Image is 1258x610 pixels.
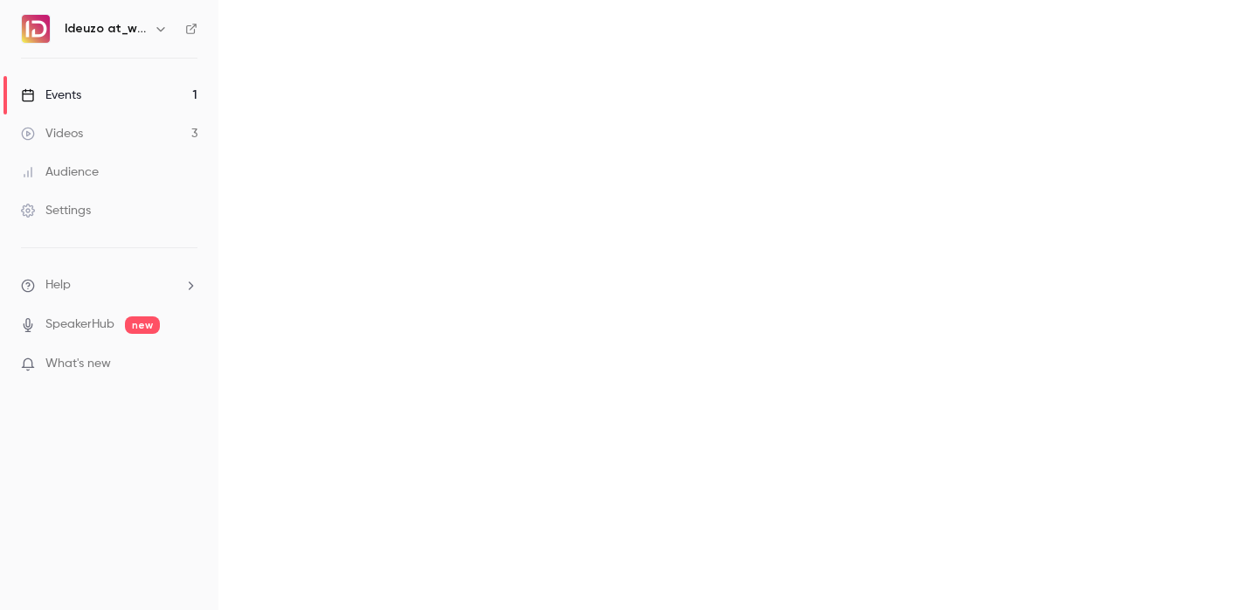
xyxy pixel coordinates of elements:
div: Audience [21,163,99,181]
h6: Ideuzo at_work [65,20,147,38]
div: Settings [21,202,91,219]
span: new [125,316,160,334]
img: Ideuzo at_work [22,15,50,43]
span: What's new [45,355,111,373]
a: SpeakerHub [45,315,114,334]
li: help-dropdown-opener [21,276,197,295]
div: Events [21,87,81,104]
span: Help [45,276,71,295]
div: Videos [21,125,83,142]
